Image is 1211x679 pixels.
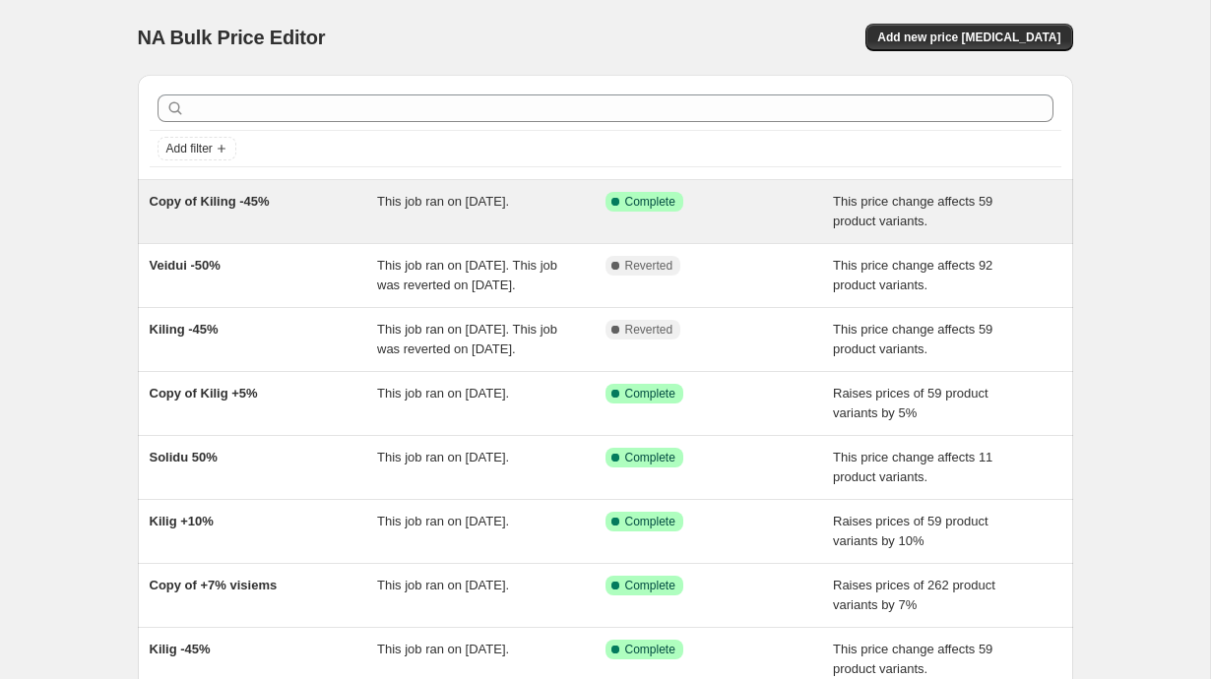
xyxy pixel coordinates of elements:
span: This job ran on [DATE]. [377,194,509,209]
span: This job ran on [DATE]. [377,450,509,464]
span: This price change affects 11 product variants. [833,450,992,484]
span: Solidu 50% [150,450,218,464]
span: Reverted [625,322,673,338]
button: Add filter [158,137,236,160]
span: NA Bulk Price Editor [138,27,326,48]
span: This job ran on [DATE]. [377,386,509,401]
span: This price change affects 59 product variants. [833,322,992,356]
span: Raises prices of 59 product variants by 5% [833,386,988,420]
span: Veidui -50% [150,258,221,273]
span: Complete [625,450,675,465]
span: Add new price [MEDICAL_DATA] [877,30,1060,45]
span: Kilig -45% [150,642,211,656]
span: Complete [625,578,675,593]
button: Add new price [MEDICAL_DATA] [865,24,1072,51]
span: Raises prices of 262 product variants by 7% [833,578,995,612]
span: Complete [625,386,675,401]
span: This price change affects 59 product variants. [833,194,992,228]
span: Copy of +7% visiems [150,578,278,592]
span: Raises prices of 59 product variants by 10% [833,514,988,548]
span: This price change affects 59 product variants. [833,642,992,676]
span: Copy of Kiling -45% [150,194,270,209]
span: This job ran on [DATE]. [377,514,509,528]
span: This job ran on [DATE]. [377,578,509,592]
span: Kilig +10% [150,514,214,528]
span: This price change affects 92 product variants. [833,258,992,292]
span: Complete [625,514,675,529]
span: Copy of Kilig +5% [150,386,258,401]
span: Kiling -45% [150,322,219,337]
span: This job ran on [DATE]. This job was reverted on [DATE]. [377,322,557,356]
span: This job ran on [DATE]. This job was reverted on [DATE]. [377,258,557,292]
span: Complete [625,194,675,210]
span: Complete [625,642,675,657]
span: Reverted [625,258,673,274]
span: Add filter [166,141,213,156]
span: This job ran on [DATE]. [377,642,509,656]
